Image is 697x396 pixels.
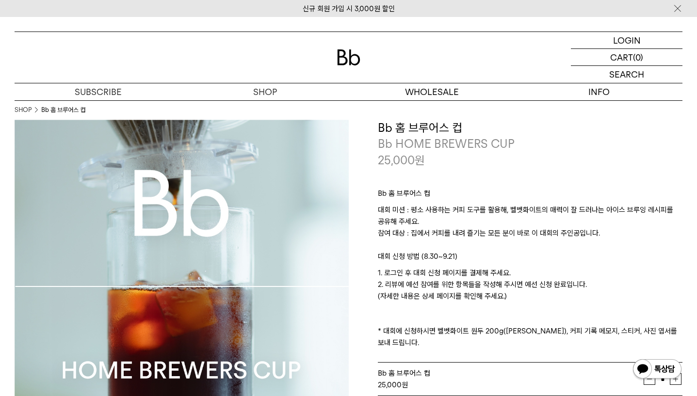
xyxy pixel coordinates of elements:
[610,49,633,65] p: CART
[632,358,682,381] img: 카카오톡 채널 1:1 채팅 버튼
[181,83,348,100] a: SHOP
[633,49,643,65] p: (0)
[378,152,425,169] p: 25,000
[571,49,682,66] a: CART (0)
[303,4,395,13] a: 신규 회원 가입 시 3,000원 할인
[378,251,683,267] p: 대회 신청 방법 (8.30~9.21)
[337,49,360,65] img: 로고
[609,66,644,83] p: SEARCH
[15,83,181,100] a: SUBSCRIBE
[613,32,641,48] p: LOGIN
[516,83,682,100] p: INFO
[41,105,85,115] li: Bb 홈 브루어스 컵
[415,153,425,167] span: 원
[349,83,516,100] p: WHOLESALE
[378,369,430,378] span: Bb 홈 브루어스 컵
[378,267,683,348] p: 1. 로그인 후 대회 신청 페이지를 결제해 주세요. 2. 리뷰에 예선 참여를 위한 항목들을 작성해 주시면 예선 신청 완료입니다. (자세한 내용은 상세 페이지를 확인해 주세요....
[15,105,32,115] a: SHOP
[378,380,402,389] strong: 25,000
[378,188,683,204] p: Bb 홈 브루어스 컵
[571,32,682,49] a: LOGIN
[378,204,683,251] p: 대회 미션 : 평소 사용하는 커피 도구를 활용해, 벨벳화이트의 매력이 잘 드러나는 아이스 브루잉 레시피를 공유해 주세요. 참여 대상 : 집에서 커피를 내려 즐기는 모든 분이 ...
[378,379,644,391] div: 원
[378,120,683,136] h3: Bb 홈 브루어스 컵
[378,136,683,152] p: Bb HOME BREWERS CUP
